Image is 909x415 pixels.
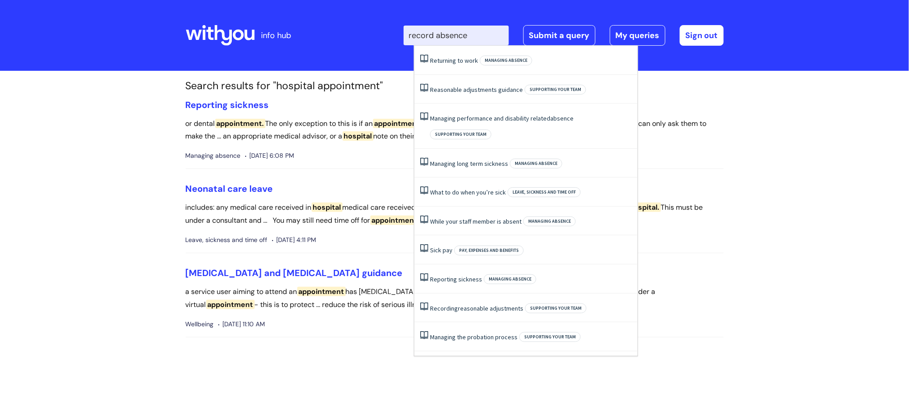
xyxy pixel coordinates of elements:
span: Leave, sickness and time off [186,234,268,246]
span: absent [503,217,522,225]
a: Returning to work [430,56,478,65]
a: Managing the probation process [430,333,518,341]
span: hospital. [628,203,661,212]
a: Managing performance and disability relatedabsence [430,114,574,122]
span: hospital [343,131,374,141]
span: Managing absence [484,274,536,284]
a: Reporting sickness [186,99,269,111]
a: Submit a query [523,25,596,46]
span: [DATE] 6:08 PM [245,150,295,161]
a: [MEDICAL_DATA] and [MEDICAL_DATA] guidance [186,267,403,279]
p: info hub [261,28,291,43]
span: Pay, expenses and benefits [454,246,524,255]
span: appointment [297,287,346,296]
span: Managing absence [510,159,562,169]
a: Neonatal care leave [186,183,273,195]
span: appointments [370,216,423,225]
a: Managing long term sickness [430,160,508,168]
h1: Search results for "hospital appointment" [186,80,724,92]
span: Managing absence [186,150,241,161]
span: Supporting your team [430,130,491,139]
span: Supporting your team [519,332,581,342]
span: [DATE] 11:10 AM [218,319,265,330]
span: Recording [430,304,458,312]
div: | - [404,25,724,46]
p: a service user aiming to attend an has [MEDICAL_DATA] please ask them not to ... and reschedule t... [186,285,724,311]
span: absence [550,114,574,122]
span: Wellbeing [186,319,214,330]
span: Supporting your team [525,85,586,95]
a: Reasonable adjustments guidance [430,86,523,94]
span: Managing absence [480,56,532,65]
a: While‌ ‌your‌ ‌staff‌ ‌member‌ ‌is‌ ‌absent‌ [430,217,522,225]
p: includes: any medical care received in medical care received elsewhere following ... following di... [186,201,724,227]
span: appointment [373,119,422,128]
a: Sign out [680,25,724,46]
a: What to do when you’re sick [430,188,506,196]
a: Reporting sickness [430,275,482,283]
span: appointment. [215,119,265,128]
p: or dental The only exception to this is if an lasts for ... with staff about when they attend - y... [186,117,724,143]
span: [DATE] 4:11 PM [272,234,317,246]
input: Search [404,26,509,45]
span: appointment [206,300,255,309]
span: Managing absence [523,216,576,226]
span: hospital [312,203,343,212]
span: Supporting your team [525,303,587,313]
a: Recordingreasonable adjustments [430,304,523,312]
span: Leave, sickness and time off [508,187,581,197]
a: My queries [610,25,665,46]
a: Sick pay [430,246,452,254]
